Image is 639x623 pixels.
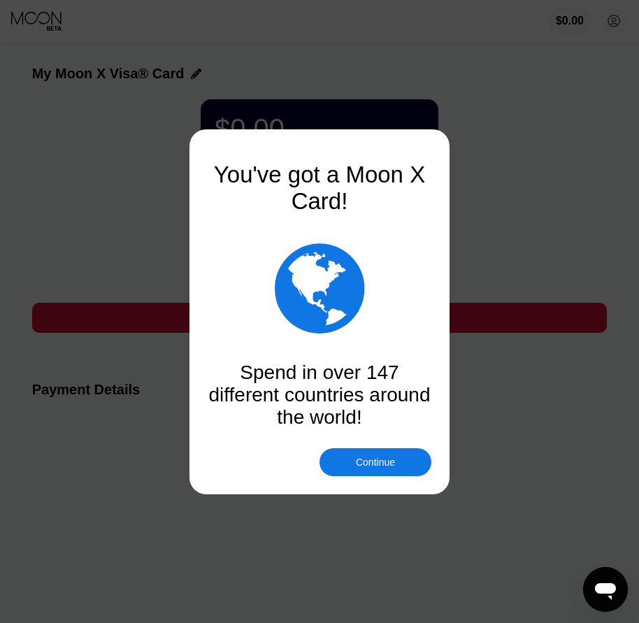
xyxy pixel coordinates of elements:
[319,448,431,476] div: Continue
[356,457,395,468] div: Continue
[275,236,365,341] div: 
[583,567,628,612] iframe: Button to launch messaging window
[208,361,431,429] div: Spend in over 147 different countries around the world!
[208,162,431,215] div: You've got a Moon X Card!
[208,236,431,341] div: 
